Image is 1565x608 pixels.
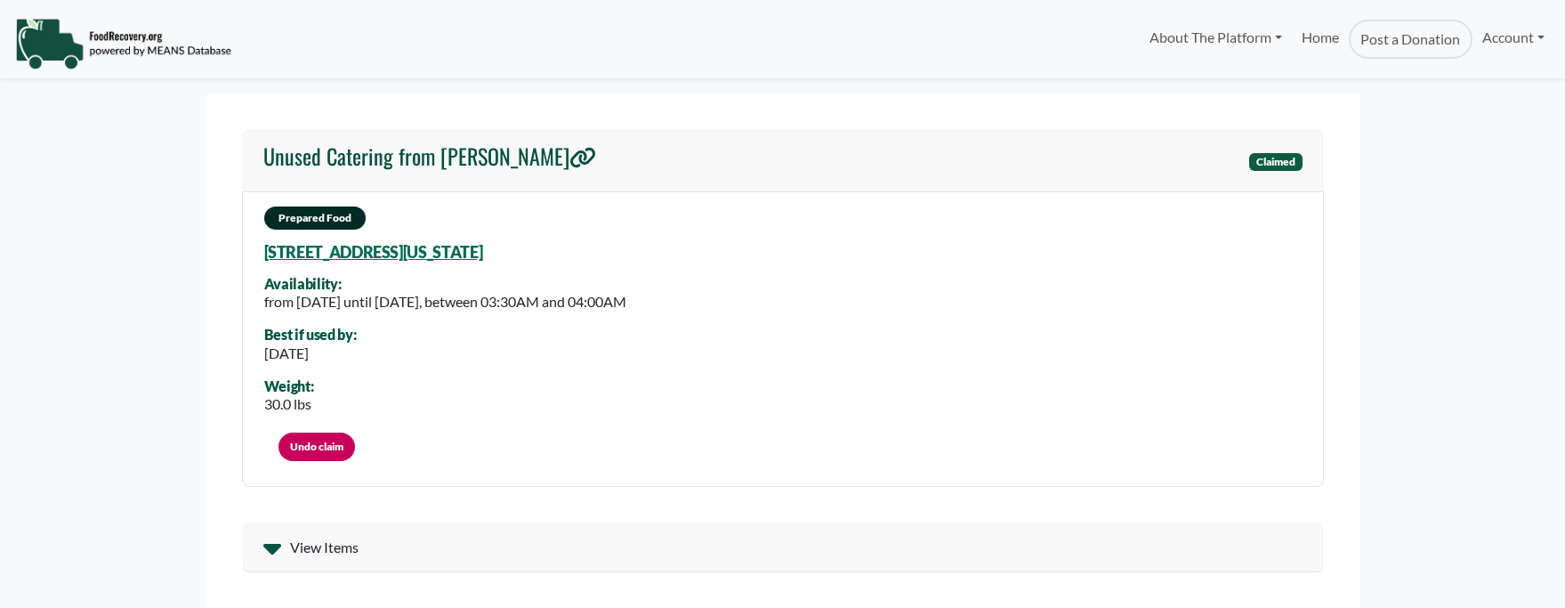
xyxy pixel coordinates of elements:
[264,207,366,230] span: Prepared Food
[290,537,359,558] span: View Items
[264,276,626,292] div: Availability:
[1292,20,1349,59] a: Home
[264,291,626,312] div: from [DATE] until [DATE], between 03:30AM and 04:00AM
[264,327,357,343] div: Best if used by:
[264,393,314,415] div: 30.0 lbs
[264,242,483,262] a: [STREET_ADDRESS][US_STATE]
[1472,20,1554,55] a: Account
[15,17,231,70] img: NavigationLogo_FoodRecovery-91c16205cd0af1ed486a0f1a7774a6544ea792ac00100771e7dd3ec7c0e58e41.png
[263,143,596,169] h4: Unused Catering from [PERSON_NAME]
[278,433,355,461] a: Undo claim
[1349,20,1472,59] a: Post a Donation
[1249,153,1303,171] span: Claimed
[264,343,357,364] div: [DATE]
[264,378,314,394] div: Weight:
[263,143,596,177] a: Unused Catering from [PERSON_NAME]
[1139,20,1291,55] a: About The Platform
